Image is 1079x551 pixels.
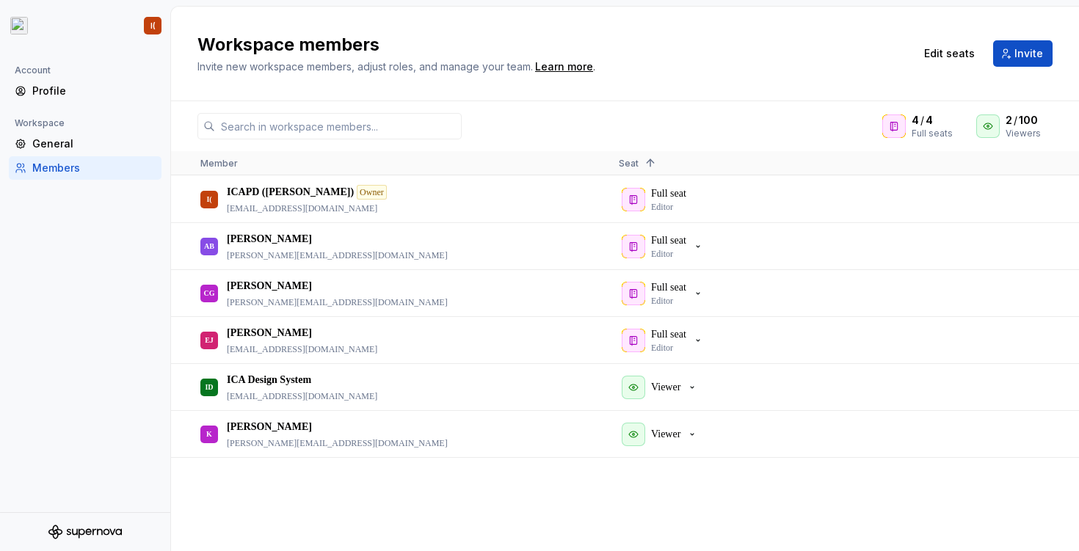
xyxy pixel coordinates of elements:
[227,373,311,387] p: ICA Design System
[227,390,377,402] p: [EMAIL_ADDRESS][DOMAIN_NAME]
[651,342,673,354] p: Editor
[619,232,710,261] button: Full seatEditor
[150,20,156,32] div: I(
[651,248,673,260] p: Editor
[197,33,897,56] h2: Workspace members
[926,113,933,128] span: 4
[915,40,984,67] button: Edit seats
[9,79,161,103] a: Profile
[227,249,448,261] p: [PERSON_NAME][EMAIL_ADDRESS][DOMAIN_NAME]
[912,113,953,128] div: /
[32,84,156,98] div: Profile
[48,525,122,539] svg: Supernova Logo
[200,158,238,169] span: Member
[651,380,680,395] p: Viewer
[206,420,212,448] div: K
[205,326,214,354] div: EJ
[204,279,215,307] div: CG
[3,10,167,42] button: I(
[619,420,704,449] button: Viewer
[9,114,70,132] div: Workspace
[651,233,686,248] p: Full seat
[227,232,312,247] p: [PERSON_NAME]
[619,158,639,169] span: Seat
[215,113,462,139] input: Search in workspace members...
[924,46,975,61] span: Edit seats
[227,279,312,293] p: [PERSON_NAME]
[32,161,156,175] div: Members
[651,327,686,342] p: Full seat
[651,280,686,295] p: Full seat
[535,59,593,74] a: Learn more
[1006,113,1053,128] div: /
[912,113,919,128] span: 4
[533,62,595,73] span: .
[9,62,57,79] div: Account
[205,373,213,401] div: ID
[10,17,28,34] img: 6523a3b9-8e87-42c6-9977-0b9a54b06238.png
[204,232,214,260] div: AB
[1006,128,1053,139] div: Viewers
[227,202,407,214] p: [EMAIL_ADDRESS][DOMAIN_NAME]
[227,437,448,449] p: [PERSON_NAME][EMAIL_ADDRESS][DOMAIN_NAME]
[912,128,953,139] div: Full seats
[619,326,710,355] button: Full seatEditor
[9,132,161,156] a: General
[206,185,211,214] div: I(
[651,427,680,442] p: Viewer
[993,40,1053,67] button: Invite
[357,185,387,200] div: Owner
[651,295,673,307] p: Editor
[1006,113,1012,128] span: 2
[227,326,312,340] p: [PERSON_NAME]
[619,373,704,402] button: Viewer
[1014,46,1043,61] span: Invite
[1019,113,1038,128] span: 100
[227,420,312,434] p: [PERSON_NAME]
[227,343,377,355] p: [EMAIL_ADDRESS][DOMAIN_NAME]
[32,136,156,151] div: General
[619,279,710,308] button: Full seatEditor
[9,156,161,180] a: Members
[227,296,448,308] p: [PERSON_NAME][EMAIL_ADDRESS][DOMAIN_NAME]
[197,60,533,73] span: Invite new workspace members, adjust roles, and manage your team.
[227,185,354,200] p: ICAPD ([PERSON_NAME])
